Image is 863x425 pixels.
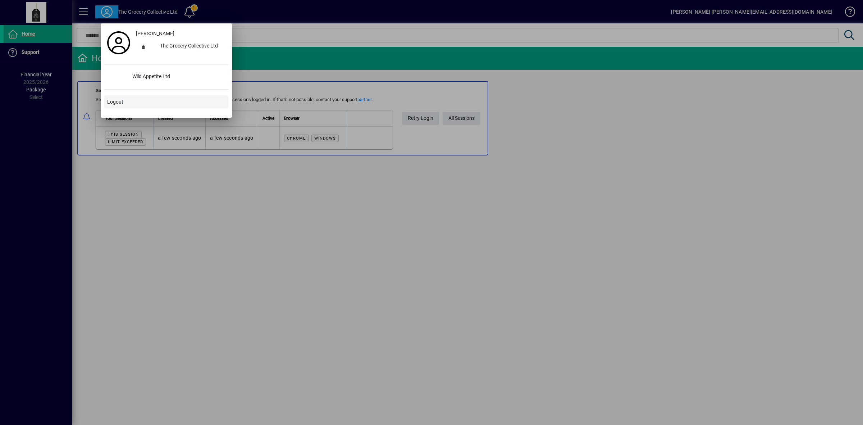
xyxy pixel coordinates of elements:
[133,40,228,53] button: The Grocery Collective Ltd
[133,27,228,40] a: [PERSON_NAME]
[127,71,228,83] div: Wild Appetite Ltd
[104,36,133,49] a: Profile
[104,71,228,83] button: Wild Appetite Ltd
[107,98,123,106] span: Logout
[136,30,174,37] span: [PERSON_NAME]
[154,40,228,53] div: The Grocery Collective Ltd
[104,95,228,108] button: Logout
